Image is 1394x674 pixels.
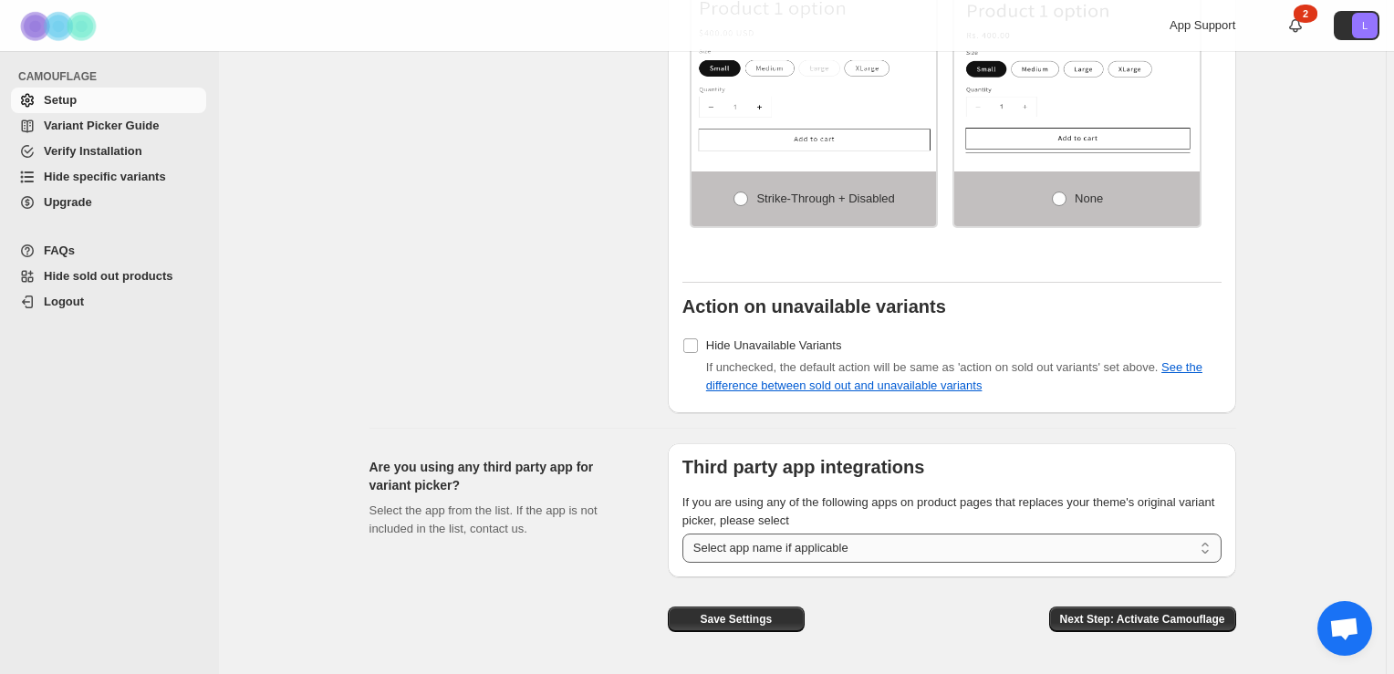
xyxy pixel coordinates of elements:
span: Hide Unavailable Variants [706,338,842,352]
a: Upgrade [11,190,206,215]
span: Variant Picker Guide [44,119,159,132]
a: Verify Installation [11,139,206,164]
b: Third party app integrations [682,457,925,477]
span: Logout [44,295,84,308]
span: None [1075,192,1103,205]
a: Setup [11,88,206,113]
button: Save Settings [668,607,805,632]
h2: Are you using any third party app for variant picker? [369,458,639,494]
span: Setup [44,93,77,107]
span: Verify Installation [44,144,142,158]
a: Logout [11,289,206,315]
a: Open chat [1317,601,1372,656]
a: Hide specific variants [11,164,206,190]
span: FAQs [44,244,75,257]
a: Variant Picker Guide [11,113,206,139]
span: Strike-through + Disabled [756,192,894,205]
a: FAQs [11,238,206,264]
button: Next Step: Activate Camouflage [1049,607,1236,632]
span: App Support [1170,18,1235,32]
button: Avatar with initials L [1334,11,1379,40]
b: Action on unavailable variants [682,296,946,316]
span: CAMOUFLAGE [18,69,210,84]
text: L [1362,20,1368,31]
span: Hide sold out products [44,269,173,283]
div: 2 [1294,5,1317,23]
span: Next Step: Activate Camouflage [1060,612,1225,627]
span: Save Settings [700,612,772,627]
img: Camouflage [15,1,106,51]
a: 2 [1286,16,1305,35]
span: If you are using any of the following apps on product pages that replaces your theme's original v... [682,495,1215,527]
a: Hide sold out products [11,264,206,289]
span: Upgrade [44,195,92,209]
span: If unchecked, the default action will be same as 'action on sold out variants' set above. [706,360,1202,392]
span: Select the app from the list. If the app is not included in the list, contact us. [369,503,598,535]
span: Hide specific variants [44,170,166,183]
span: Avatar with initials L [1352,13,1378,38]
